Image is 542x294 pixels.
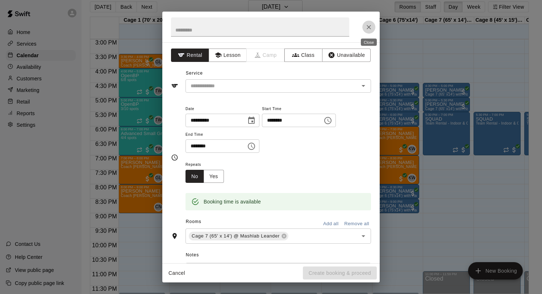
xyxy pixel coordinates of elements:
[185,130,259,140] span: End Time
[186,219,201,224] span: Rooms
[362,21,375,34] button: Close
[204,170,224,183] button: Yes
[171,232,178,240] svg: Rooms
[244,113,259,128] button: Choose date, selected date is Sep 10, 2025
[171,49,209,62] button: Rental
[185,170,204,183] button: No
[189,232,283,240] span: Cage 7 (65' x 14') @ Mashlab Leander
[262,104,336,114] span: Start Time
[165,266,188,280] button: Cancel
[361,39,377,46] div: Close
[209,49,247,62] button: Lesson
[244,139,259,154] button: Choose time, selected time is 9:15 PM
[185,160,230,170] span: Repeats
[358,81,368,91] button: Open
[186,71,203,76] span: Service
[171,154,178,161] svg: Timing
[247,49,285,62] span: Camps can only be created in the Services page
[284,49,322,62] button: Class
[204,195,261,208] div: Booking time is available
[185,170,224,183] div: outlined button group
[358,231,368,241] button: Open
[185,104,259,114] span: Date
[189,232,288,240] div: Cage 7 (65' x 14') @ Mashlab Leander
[321,113,335,128] button: Choose time, selected time is 8:45 PM
[171,82,178,89] svg: Service
[186,249,371,261] span: Notes
[319,218,342,230] button: Add all
[322,49,371,62] button: Unavailable
[342,218,371,230] button: Remove all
